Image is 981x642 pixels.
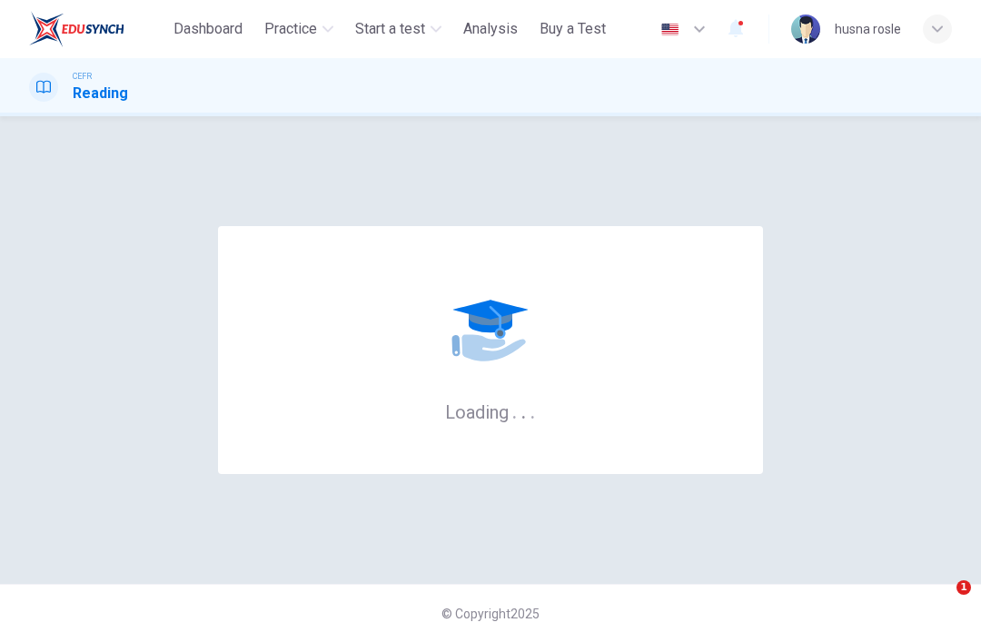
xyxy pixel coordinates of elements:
[166,13,250,45] button: Dashboard
[29,11,124,47] img: ELTC logo
[173,18,243,40] span: Dashboard
[348,13,449,45] button: Start a test
[456,13,525,45] button: Analysis
[73,70,92,83] span: CEFR
[919,580,963,624] iframe: Intercom live chat
[257,13,341,45] button: Practice
[835,18,901,40] div: husna rosle
[530,395,536,425] h6: .
[73,83,128,104] h1: Reading
[264,18,317,40] span: Practice
[956,580,971,595] span: 1
[463,18,518,40] span: Analysis
[445,400,536,423] h6: Loading
[355,18,425,40] span: Start a test
[520,395,527,425] h6: .
[29,11,166,47] a: ELTC logo
[511,395,518,425] h6: .
[791,15,820,44] img: Profile picture
[441,607,540,621] span: © Copyright 2025
[659,23,681,36] img: en
[540,18,606,40] span: Buy a Test
[532,13,613,45] button: Buy a Test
